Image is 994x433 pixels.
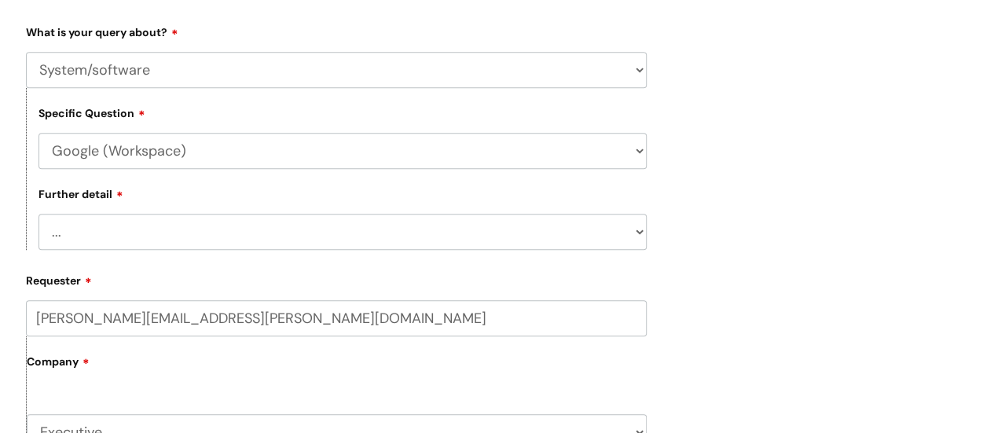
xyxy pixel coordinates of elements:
label: What is your query about? [26,20,647,39]
label: Company [27,350,647,385]
label: Specific Question [39,105,145,120]
input: Email [26,300,647,336]
label: Requester [26,269,647,288]
label: Further detail [39,185,123,201]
